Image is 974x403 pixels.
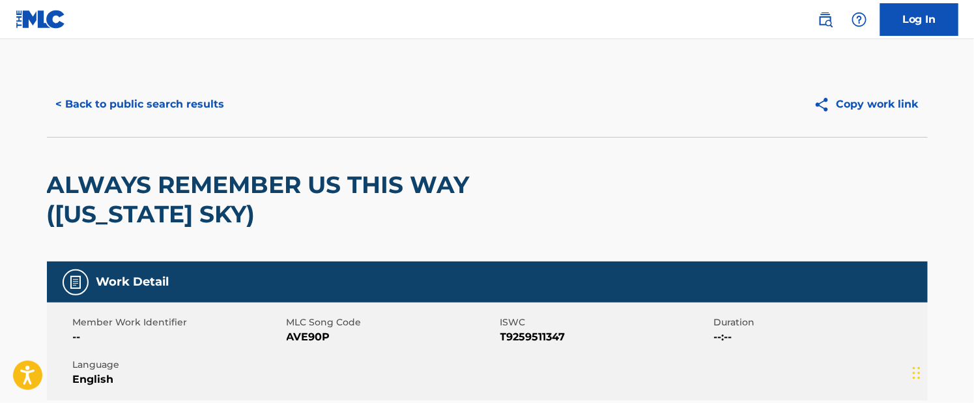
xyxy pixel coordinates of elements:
[500,316,711,329] span: ISWC
[909,340,974,403] iframe: Chat Widget
[287,316,497,329] span: MLC Song Code
[500,329,711,345] span: T9259511347
[73,372,283,387] span: English
[68,275,83,290] img: Work Detail
[814,97,837,113] img: Copy work link
[73,358,283,372] span: Language
[73,329,283,345] span: --
[16,10,66,29] img: MLC Logo
[880,3,958,36] a: Log In
[73,316,283,329] span: Member Work Identifier
[852,12,867,27] img: help
[818,12,833,27] img: search
[47,170,575,229] h2: ALWAYS REMEMBER US THIS WAY ([US_STATE] SKY)
[805,88,928,121] button: Copy work link
[287,329,497,345] span: AVE90P
[913,353,921,393] div: ドラッグ
[96,275,169,290] h5: Work Detail
[714,329,924,345] span: --:--
[47,88,234,121] button: < Back to public search results
[714,316,924,329] span: Duration
[812,7,838,33] a: Public Search
[909,340,974,403] div: チャットウィジェット
[846,7,872,33] div: Help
